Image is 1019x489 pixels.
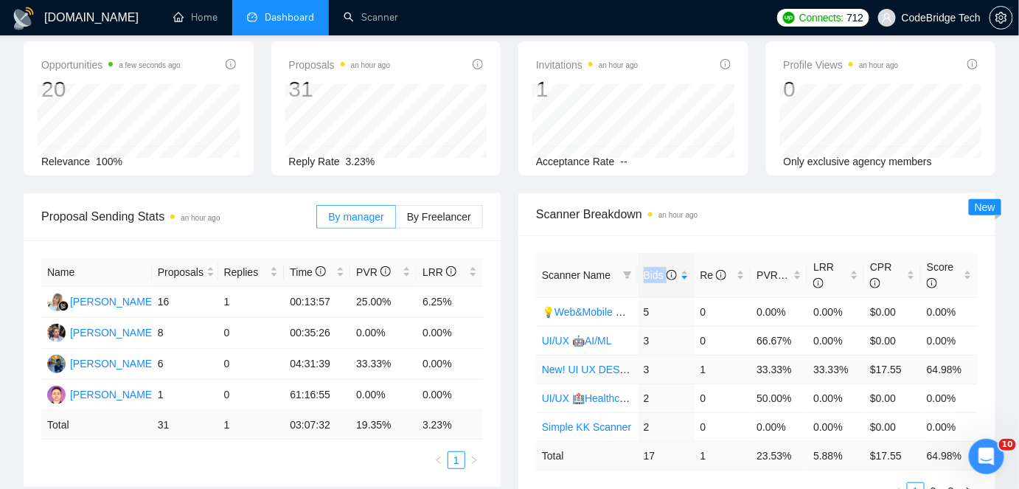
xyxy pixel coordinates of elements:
span: LRR [813,261,834,289]
span: info-circle [473,59,483,69]
div: [PERSON_NAME] [70,386,155,403]
td: 0 [218,318,285,349]
time: an hour ago [859,61,898,69]
td: Total [41,411,152,440]
td: 16 [152,287,218,318]
td: Total [536,441,638,470]
span: By Freelancer [407,211,471,223]
a: DM[PERSON_NAME] Maloroshvylo [47,326,219,338]
li: 1 [448,451,465,469]
a: searchScanner [344,11,398,24]
td: 33.33% [350,349,417,380]
a: 1 [448,452,465,468]
td: $0.00 [864,412,921,441]
td: 0.00% [921,297,978,326]
td: 0.00% [417,380,483,411]
time: a few seconds ago [119,61,180,69]
time: an hour ago [181,214,220,222]
td: 0.00% [807,412,864,441]
td: 50.00% [751,384,807,412]
td: 6.25% [417,287,483,318]
a: UI/UX 🏥Healthcare/Wellness/Sports/Fitness [542,392,748,404]
td: 04:31:39 [284,349,350,380]
button: right [465,451,483,469]
td: 1 [218,411,285,440]
td: 31 [152,411,218,440]
span: 3.23% [346,156,375,167]
img: DM [47,324,66,342]
span: Relevance [41,156,90,167]
span: info-circle [716,270,726,280]
td: 0 [695,412,751,441]
td: 03:07:32 [284,411,350,440]
th: Replies [218,258,285,287]
td: $ 17.55 [864,441,921,470]
img: AK [47,293,66,311]
td: 33.33% [751,355,807,384]
td: 0.00% [807,384,864,412]
td: 1 [152,380,218,411]
a: YK[PERSON_NAME] [47,388,155,400]
span: info-circle [316,266,326,277]
td: 3 [638,326,695,355]
img: upwork-logo.png [783,12,795,24]
span: info-circle [927,278,937,288]
td: 2 [638,412,695,441]
span: right [470,456,479,465]
td: 33.33% [807,355,864,384]
td: 0.00% [921,326,978,355]
td: $0.00 [864,384,921,412]
td: 0.00% [751,297,807,326]
td: 0.00% [417,349,483,380]
img: gigradar-bm.png [58,301,69,311]
span: filter [620,264,635,286]
span: Dashboard [265,11,314,24]
span: info-circle [667,270,677,280]
span: CPR [870,261,892,289]
th: Proposals [152,258,218,287]
span: Opportunities [41,56,181,74]
a: setting [990,12,1013,24]
a: UI/UX 🤖AI/ML [542,335,612,347]
td: 5.88 % [807,441,864,470]
img: logo [12,7,35,30]
a: 💡Web&Mobile UI/UX SaaS (Mariia) [542,306,709,318]
td: 1 [695,355,751,384]
td: 1 [695,441,751,470]
td: 0.00% [350,380,417,411]
a: Simple KK Scanner [542,421,631,433]
td: 0.00% [751,412,807,441]
span: Invitations [536,56,638,74]
span: Score [927,261,954,289]
span: Scanner Name [542,269,611,281]
span: info-circle [967,59,978,69]
a: AK[PERSON_NAME] [47,295,155,307]
span: By manager [328,211,383,223]
time: an hour ago [658,211,698,219]
span: info-circle [446,266,456,277]
span: Bids [644,269,677,281]
div: 31 [289,75,391,103]
td: 0.00% [807,326,864,355]
li: Next Page [465,451,483,469]
td: 6 [152,349,218,380]
td: 19.35 % [350,411,417,440]
span: Proposal Sending Stats [41,207,316,226]
div: [PERSON_NAME] [70,356,155,372]
a: homeHome [173,11,218,24]
span: Proposals [289,56,391,74]
td: 0 [218,380,285,411]
span: 10 [999,439,1016,451]
span: Connects: [799,10,844,26]
td: 0.00% [921,412,978,441]
span: dashboard [247,12,257,22]
td: 0 [695,297,751,326]
td: 0.00% [921,384,978,412]
span: info-circle [226,59,236,69]
img: YK [47,386,66,404]
a: New! UI UX DESIGNER GENERAL [542,364,705,375]
span: Profile Views [784,56,899,74]
div: [PERSON_NAME] [70,294,155,310]
span: user [882,13,892,23]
